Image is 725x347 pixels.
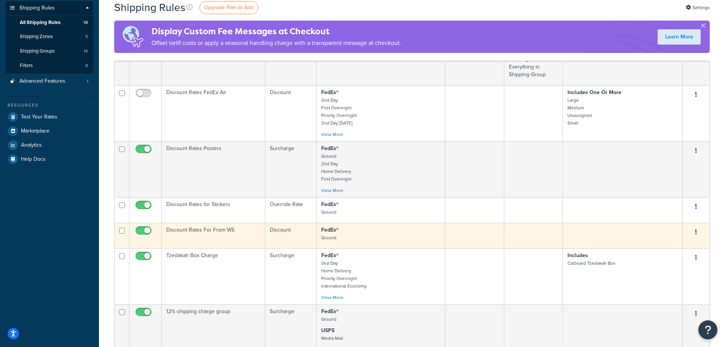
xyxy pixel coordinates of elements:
button: Open Resource Center [698,320,717,339]
strong: FedEx® [321,251,339,259]
small: 2nd Day Home Delivery Priority Overnight International Economy [321,260,366,289]
span: Help Docs [21,156,46,163]
a: All Shipping Rules 18 [6,16,93,30]
strong: FedEx® [321,200,339,208]
span: Filters [20,62,33,69]
span: All Shipping Rules [20,19,61,26]
strong: FedEx® [321,144,339,152]
td: Discount [265,223,317,248]
small: Carboard Tzedakah Box [567,260,615,267]
strong: USPS [321,326,335,334]
td: Discount Rates Posters [162,141,265,197]
li: Shipping Groups [6,44,93,58]
span: 8 [85,62,88,69]
td: Discount Rates for Stickers [162,197,265,223]
a: Help Docs [6,152,93,166]
li: Shipping Zones [6,30,93,44]
strong: Includes One Or More [567,88,621,96]
a: Marketplace [6,124,93,138]
small: Ground 2nd Day Home Delivery First Overnight [321,153,351,182]
span: Shipping Zones [20,34,53,40]
a: Shipping Zones 5 [6,30,93,44]
span: Shipping Groups [20,48,55,54]
span: 14 [84,48,88,54]
a: Advanced Features 1 [6,74,93,88]
a: View More [321,131,343,138]
li: Advanced Features [6,74,93,88]
span: Marketplace [21,128,49,134]
p: Offset tariff costs or apply a seasonal handling charge with a transparent message at checkout. [151,38,401,48]
span: 5 [85,34,88,40]
span: Advanced Features [19,78,65,85]
td: Surcharge [265,248,317,304]
td: Override Rate [265,197,317,223]
li: Filters [6,59,93,73]
small: 2nd Day First Overnight Priority Overnight 2nd Day [DATE] [321,97,357,126]
strong: FedEx® [321,307,339,315]
a: Test Your Rates [6,110,93,124]
a: View More [321,187,343,194]
a: Upgrade Plan to Add [199,1,258,14]
div: Resources [6,102,93,109]
img: duties-banner-06bc72dcb5fe05cb3f9472aba00be2ae8eb53ab6f0d8bb03d382ba314ac3c341.png [114,21,151,53]
small: Ground [321,209,336,216]
small: Ground [321,316,336,323]
li: All Shipping Rules [6,16,93,30]
li: Shipping Rules [6,1,93,74]
span: Test Your Rates [21,114,57,120]
span: 1 [87,78,88,85]
small: Large Medium Unassigned Small [567,97,592,126]
span: Analytics [21,142,42,149]
a: View More [321,294,343,301]
td: Discount [265,85,317,141]
td: Tzedakah Box Charge [162,248,265,304]
span: Shipping Rules [19,5,55,11]
a: Filters 8 [6,59,93,73]
a: Learn More [658,29,701,45]
strong: FedEx® [321,88,339,96]
a: Settings [686,2,710,13]
p: Quantity 1-1 for Everything in Shipping Group [509,56,558,78]
span: Upgrade Plan to Add [204,3,253,11]
td: Discount Rates For From WS [162,223,265,248]
span: 18 [83,19,88,26]
a: Shipping Groups 14 [6,44,93,58]
small: Media Mail [321,335,343,342]
a: Shipping Rules [6,1,93,15]
small: Ground [321,234,336,241]
td: Discount Rates FedEx Air [162,85,265,141]
td: Surcharge [265,141,317,197]
h4: Display Custom Fee Messages at Checkout [151,25,401,38]
strong: Includes [567,251,588,259]
a: Analytics [6,138,93,152]
strong: FedEx® [321,226,339,234]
